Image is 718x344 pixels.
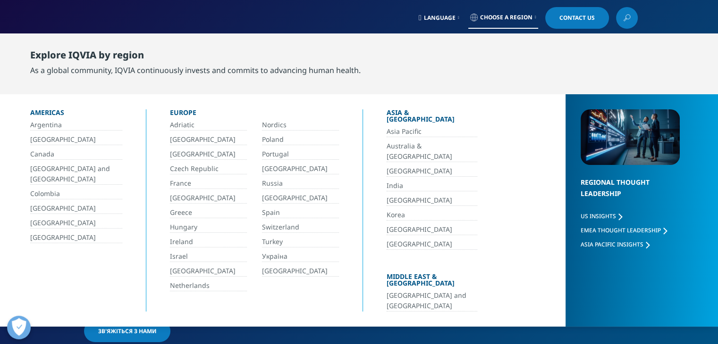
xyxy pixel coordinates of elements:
[545,7,609,29] a: Contact Us
[170,280,247,291] a: Netherlands
[559,15,595,21] span: Contact Us
[581,212,616,220] span: US Insights
[170,207,247,218] a: Greece
[170,178,247,189] a: France
[30,49,361,65] div: Explore IQVIA by region
[98,327,156,335] span: Зв'яжіться з нами
[84,320,170,342] a: Зв'яжіться з нами
[262,266,339,277] a: [GEOGRAPHIC_DATA]
[387,195,477,206] a: [GEOGRAPHIC_DATA]
[7,316,31,339] button: Відкрити параметри
[387,290,477,311] a: [GEOGRAPHIC_DATA] and [GEOGRAPHIC_DATA]
[170,164,247,174] a: Czech Republic
[30,203,122,214] a: [GEOGRAPHIC_DATA]
[480,14,532,21] span: Choose a Region
[170,237,247,247] a: Ireland
[170,222,247,233] a: Hungary
[170,120,247,131] a: Adriatic
[170,149,247,160] a: [GEOGRAPHIC_DATA]
[581,109,680,165] img: 2093_analyzing-data-using-big-screen-display-and-laptop.png
[30,65,361,76] div: As a global community, IQVIA continuously invests and commits to advancing human health.
[387,126,477,137] a: Asia Pacific
[424,14,456,22] span: Language
[160,33,638,77] nav: Primary
[262,207,339,218] a: Spain
[262,149,339,160] a: Portugal
[30,164,122,185] a: [GEOGRAPHIC_DATA] and [GEOGRAPHIC_DATA]
[262,251,339,262] a: Україна
[170,251,247,262] a: Israel
[262,120,339,131] a: Nordics
[387,210,477,221] a: Korea
[387,166,477,177] a: [GEOGRAPHIC_DATA]
[30,120,122,131] a: Argentina
[262,134,339,145] a: Poland
[170,266,247,277] a: [GEOGRAPHIC_DATA]
[170,193,247,204] a: [GEOGRAPHIC_DATA]
[387,180,477,191] a: India
[581,240,650,248] a: Asia Pacific Insights
[581,226,667,234] a: EMEA Thought Leadership
[262,222,339,233] a: Switzerland
[581,212,622,220] a: US Insights
[30,109,122,120] div: Americas
[387,141,477,162] a: Australia & [GEOGRAPHIC_DATA]
[262,164,339,174] a: [GEOGRAPHIC_DATA]
[30,134,122,145] a: [GEOGRAPHIC_DATA]
[170,109,339,120] div: Europe
[581,240,643,248] span: Asia Pacific Insights
[581,226,661,234] span: EMEA Thought Leadership
[387,273,477,290] div: Middle East & [GEOGRAPHIC_DATA]
[30,232,122,243] a: [GEOGRAPHIC_DATA]
[387,224,477,235] a: [GEOGRAPHIC_DATA]
[387,109,477,126] div: Asia & [GEOGRAPHIC_DATA]
[387,239,477,250] a: [GEOGRAPHIC_DATA]
[262,237,339,247] a: Turkey
[581,177,680,211] div: Regional Thought Leadership
[170,134,247,145] a: [GEOGRAPHIC_DATA]
[30,188,122,199] a: Colombia
[30,149,122,160] a: Canada
[30,218,122,229] a: [GEOGRAPHIC_DATA]
[262,178,339,189] a: Russia
[262,193,339,204] a: [GEOGRAPHIC_DATA]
